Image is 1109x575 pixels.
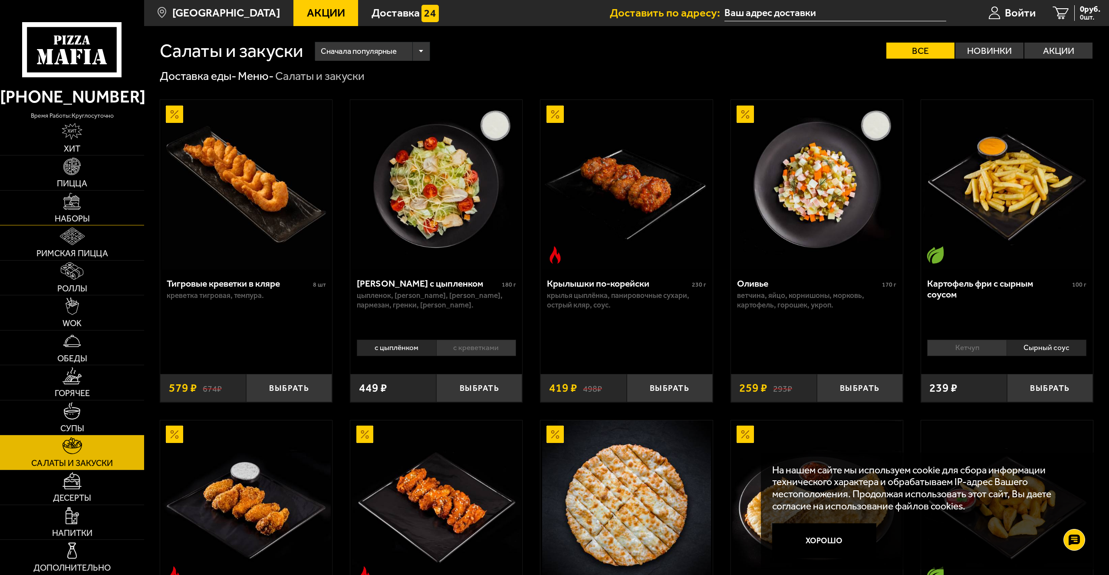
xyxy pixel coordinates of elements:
[350,100,522,269] a: Салат Цезарь с цыпленком
[1007,340,1086,356] li: Сырный соус
[52,529,92,538] span: Напитки
[36,249,108,258] span: Римская пицца
[246,374,332,402] button: Выбрать
[921,100,1093,269] a: Вегетарианское блюдоКартофель фри с сырным соусом
[352,100,521,269] img: Салат Цезарь с цыпленком
[64,145,80,153] span: Хит
[627,374,713,402] button: Выбрать
[731,100,903,269] a: АкционныйОливье
[307,7,345,19] span: Акции
[421,5,439,22] img: 15daf4d41897b9f0e9f617042186c801.svg
[724,5,946,21] input: Ваш адрес доставки
[55,389,90,398] span: Горячее
[773,382,792,394] s: 293 ₽
[321,40,397,63] span: Сначала популярные
[927,340,1007,356] li: Кетчуп
[359,382,387,394] span: 449 ₽
[546,106,564,123] img: Акционный
[60,424,84,433] span: Супы
[955,43,1023,59] label: Новинки
[737,426,754,443] img: Акционный
[275,69,365,84] div: Салаты и закуски
[357,278,500,289] div: [PERSON_NAME] с цыпленком
[927,246,944,264] img: Вегетарианское блюдо
[737,278,880,289] div: Оливье
[547,278,690,289] div: Крылышки по-корейски
[57,284,87,293] span: Роллы
[549,382,577,394] span: 419 ₽
[1005,7,1036,19] span: Войти
[542,100,711,269] img: Крылышки по-корейски
[1072,281,1086,288] span: 100 г
[922,100,1092,269] img: Картофель фри с сырным соусом
[817,374,903,402] button: Выбрать
[357,340,436,356] li: с цыплёнком
[160,42,303,60] h1: Салаты и закуски
[737,106,754,123] img: Акционный
[1080,5,1100,13] span: 0 руб.
[502,281,516,288] span: 180 г
[31,459,113,468] span: Салаты и закуски
[160,69,237,83] a: Доставка еды-
[921,336,1093,365] div: 0
[357,291,516,310] p: цыпленок, [PERSON_NAME], [PERSON_NAME], пармезан, гренки, [PERSON_NAME].
[1007,374,1093,402] button: Выбрать
[203,382,222,394] s: 674 ₽
[167,278,311,289] div: Тигровые креветки в кляре
[739,382,767,394] span: 259 ₽
[610,7,724,19] span: Доставить по адресу:
[772,464,1076,512] p: На нашем сайте мы используем cookie для сбора информации технического характера и обрабатываем IP...
[53,494,91,502] span: Десерты
[33,564,111,572] span: Дополнительно
[1024,43,1093,59] label: Акции
[63,319,82,328] span: WOK
[737,291,896,310] p: ветчина, яйцо, корнишоны, морковь, картофель, горошек, укроп.
[732,100,902,269] img: Оливье
[772,523,876,558] button: Хорошо
[160,100,332,269] a: АкционныйТигровые креветки в кляре
[692,281,706,288] span: 230 г
[372,7,420,19] span: Доставка
[169,382,197,394] span: 579 ₽
[927,278,1070,300] div: Картофель фри с сырным соусом
[436,340,516,356] li: с креветками
[166,426,183,443] img: Акционный
[313,281,326,288] span: 8 шт
[583,382,602,394] s: 498 ₽
[238,69,274,83] a: Меню-
[886,43,954,59] label: Все
[57,354,87,363] span: Обеды
[356,426,374,443] img: Акционный
[546,426,564,443] img: Акционный
[57,179,87,188] span: Пицца
[546,246,564,264] img: Острое блюдо
[540,100,712,269] a: АкционныйОстрое блюдоКрылышки по-корейски
[55,215,90,223] span: Наборы
[161,100,331,269] img: Тигровые креветки в кляре
[350,336,522,365] div: 0
[436,374,522,402] button: Выбрать
[172,7,280,19] span: [GEOGRAPHIC_DATA]
[166,106,183,123] img: Акционный
[547,291,706,310] p: крылья цыплёнка, панировочные сухари, острый кляр, соус.
[1080,14,1100,21] span: 0 шт.
[882,281,896,288] span: 170 г
[167,291,326,300] p: креветка тигровая, темпура.
[929,382,958,394] span: 239 ₽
